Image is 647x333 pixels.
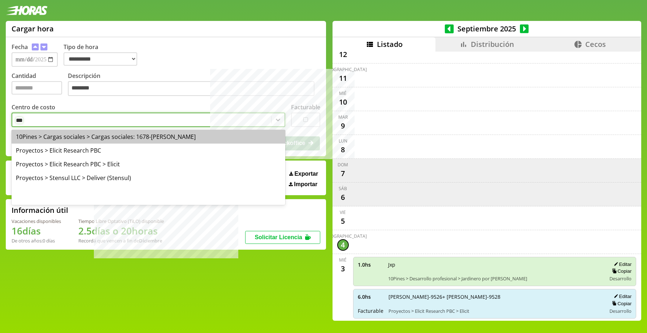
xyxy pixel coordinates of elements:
div: vie [340,209,346,215]
span: 6.0 hs [358,293,383,300]
span: Septiembre 2025 [454,24,520,34]
button: Copiar [610,268,631,274]
span: Cecos [585,39,606,49]
span: 1.0 hs [358,261,383,268]
textarea: Descripción [68,81,314,96]
span: Proyectos > Elicit Research PBC > Elicit [388,308,602,314]
div: 7 [337,168,349,179]
div: Vacaciones disponibles [12,218,61,224]
h1: 16 días [12,224,61,237]
div: Proyectos > Stensul LLC > Deliver (Stensul) [12,171,285,185]
span: [PERSON_NAME]-9526+ [PERSON_NAME]-9528 [388,293,602,300]
div: [DEMOGRAPHIC_DATA] [319,233,367,239]
span: Distribución [471,39,514,49]
button: Editar [612,261,631,267]
div: 10Pines > Cargas sociales > Cargas sociales: 1678-[PERSON_NAME] [12,130,285,144]
div: scrollable content [333,52,641,320]
b: Diciembre [139,237,162,244]
div: mié [339,90,347,96]
div: 9 [337,120,349,132]
div: 10 [337,96,349,108]
button: Editar [612,293,631,299]
div: lun [339,138,347,144]
div: 4 [337,239,349,251]
div: Recordá que vencen a fin de [78,237,164,244]
span: Exportar [294,171,318,177]
label: Tipo de hora [64,43,143,67]
span: Desarrollo [609,308,631,314]
div: 12 [337,49,349,60]
div: Proyectos > Elicit Research PBC > Elicit [12,157,285,171]
span: Facturable [358,307,383,314]
label: Descripción [68,72,320,98]
select: Tipo de hora [64,52,137,66]
h2: Información útil [12,205,68,215]
div: Proyectos > Elicit Research PBC [12,144,285,157]
div: 3 [337,263,349,275]
img: logotipo [6,6,48,15]
div: 8 [337,144,349,155]
div: mié [339,257,347,263]
span: 10Pines > Desarrollo profesional > Jardinero por [PERSON_NAME] [388,275,602,282]
button: Exportar [287,170,320,178]
h1: 2.5 días o 20 horas [78,224,164,237]
div: 5 [337,215,349,227]
span: Jxp [388,261,602,268]
div: [DEMOGRAPHIC_DATA] [319,66,367,73]
span: Desarrollo [609,275,631,282]
span: Listado [377,39,403,49]
div: dom [338,162,348,168]
label: Fecha [12,43,28,51]
div: 11 [337,73,349,84]
div: De otros años: 0 días [12,237,61,244]
h1: Cargar hora [12,24,54,34]
label: Centro de costo [12,103,55,111]
div: mar [338,114,348,120]
div: sáb [339,185,347,192]
button: Solicitar Licencia [245,231,320,244]
label: Cantidad [12,72,68,98]
span: Importar [294,181,317,188]
label: Facturable [291,103,320,111]
span: Solicitar Licencia [255,234,302,240]
button: Copiar [610,301,631,307]
div: 6 [337,192,349,203]
div: Tiempo Libre Optativo (TiLO) disponible [78,218,164,224]
input: Cantidad [12,81,62,95]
